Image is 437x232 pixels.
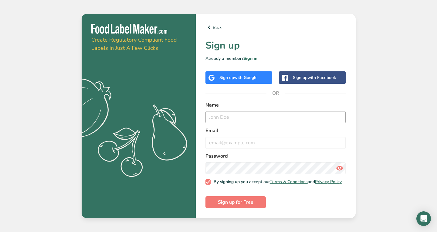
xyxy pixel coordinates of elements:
[211,179,342,185] span: By signing up you accept our and
[205,101,346,109] label: Name
[205,24,346,31] a: Back
[243,56,257,61] a: Sign in
[416,211,431,226] div: Open Intercom Messenger
[205,127,346,134] label: Email
[219,74,258,81] div: Sign up
[266,84,285,102] span: OR
[218,199,253,206] span: Sign up for Free
[234,75,258,80] span: with Google
[270,179,308,185] a: Terms & Conditions
[293,74,336,81] div: Sign up
[91,36,177,52] span: Create Regulatory Compliant Food Labels in Just A Few Clicks
[205,196,266,208] button: Sign up for Free
[307,75,336,80] span: with Facebook
[205,38,346,53] h1: Sign up
[205,111,346,123] input: John Doe
[205,137,346,149] input: email@example.com
[91,24,167,34] img: Food Label Maker
[205,55,346,62] p: Already a member?
[205,152,346,160] label: Password
[315,179,342,185] a: Privacy Policy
